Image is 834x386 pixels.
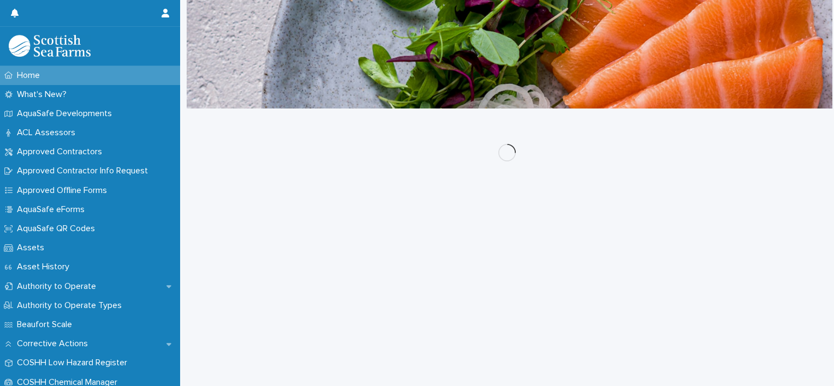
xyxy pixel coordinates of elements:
[13,108,121,119] p: AquaSafe Developments
[13,339,97,349] p: Corrective Actions
[13,281,105,292] p: Authority to Operate
[13,319,81,330] p: Beaufort Scale
[9,35,91,57] img: bPIBxiqnSb2ggTQWdOVV
[13,166,157,176] p: Approved Contractor Info Request
[13,300,130,311] p: Authority to Operate Types
[13,89,75,100] p: What's New?
[13,358,136,368] p: COSHH Low Hazard Register
[13,262,78,272] p: Asset History
[13,224,104,234] p: AquaSafe QR Codes
[13,185,116,196] p: Approved Offline Forms
[13,204,93,215] p: AquaSafe eForms
[13,128,84,138] p: ACL Assessors
[13,70,49,81] p: Home
[13,147,111,157] p: Approved Contractors
[13,243,53,253] p: Assets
